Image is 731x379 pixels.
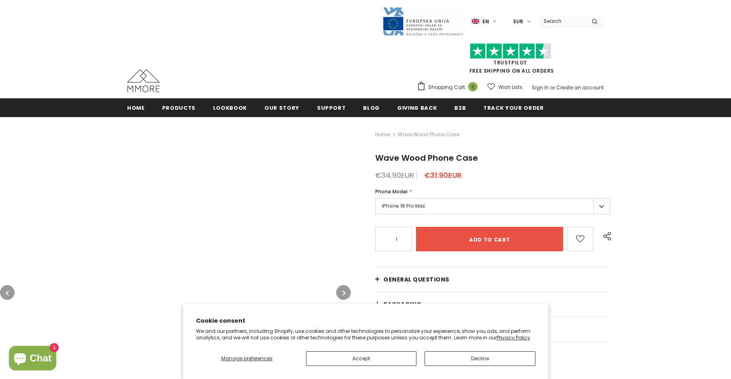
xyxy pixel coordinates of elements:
[363,98,380,117] a: Blog
[397,104,437,112] span: Giving back
[550,84,555,91] span: or
[454,98,466,117] a: B2B
[127,98,145,117] a: Home
[532,84,549,91] a: Sign In
[383,300,422,308] span: PACKAGING
[213,98,247,117] a: Lookbook
[483,104,544,112] span: Track your order
[487,80,522,94] a: Wish Lists
[397,98,437,117] a: Giving back
[375,170,414,180] span: €34.90EUR
[454,104,466,112] span: B2B
[498,83,522,91] span: Wish Lists
[264,104,299,112] span: Our Story
[416,227,563,251] input: Add to cart
[196,351,298,366] button: Manage preferences
[306,351,416,366] button: Accept
[375,130,390,140] a: Home
[513,18,523,26] span: EUR
[556,84,604,91] a: Create an account
[317,98,346,117] a: support
[162,98,196,117] a: Products
[127,69,160,92] img: MMORE Cases
[424,170,462,180] span: €31.90EUR
[7,346,59,372] inbox-online-store-chat: Shopify online store chat
[221,355,273,362] span: Manage preferences
[493,59,527,66] a: Trustpilot
[428,83,465,91] span: Shopping Cart
[470,43,551,59] img: Trust Pilot Stars
[398,130,459,140] span: Wave Wood Phone Case
[127,104,145,112] span: Home
[375,198,610,214] label: iPhone 16 Pro Max
[375,267,610,292] a: General Questions
[317,104,346,112] span: support
[196,317,535,325] h2: Cookie consent
[264,98,299,117] a: Our Story
[539,15,586,27] input: Search Site
[468,82,478,91] span: 0
[382,7,464,36] img: Javni Razpis
[375,292,610,317] a: PACKAGING
[417,47,604,74] span: FREE SHIPPING ON ALL ORDERS
[363,104,380,112] span: Blog
[375,188,407,195] span: Phone Model
[482,18,489,26] span: en
[417,81,482,93] a: Shopping Cart 0
[382,18,464,24] a: Javni Razpis
[483,98,544,117] a: Track your order
[383,275,449,284] span: General Questions
[472,18,479,25] img: i-lang-1.png
[162,104,196,112] span: Products
[196,328,535,341] p: We and our partners, including Shopify, use cookies and other technologies to personalize your ex...
[375,152,478,164] span: Wave Wood Phone Case
[425,351,535,366] button: Decline
[213,104,247,112] span: Lookbook
[497,334,530,341] a: Privacy Policy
